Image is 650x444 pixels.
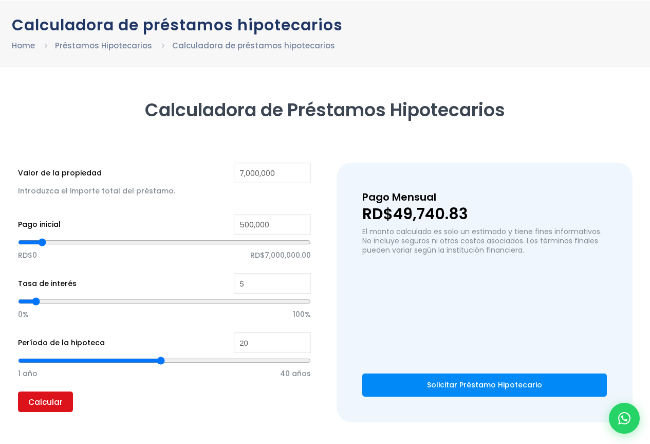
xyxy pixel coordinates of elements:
[293,307,311,322] span: 100%
[280,366,311,381] span: 40 años
[362,188,606,206] h3: Pago Mensual
[18,366,38,381] span: 1 año
[18,218,61,231] label: Pago inicial
[234,273,311,294] input: %
[172,39,335,52] li: Calculadora de préstamos hipotecarios
[234,332,311,353] input: Years
[18,307,29,322] span: 0%
[234,214,311,235] input: RD$
[362,227,606,255] p: El monto calculado es solo un estimado y tiene fines informativos. No incluye seguros ni otros co...
[250,247,311,263] span: RD$7,000,000.00
[18,167,102,180] label: Valor de la propiedad
[18,247,37,263] span: RD$0
[12,16,639,34] h1: Calculadora de préstamos hipotecarios
[18,392,73,412] input: Calcular
[362,206,606,222] p: RD$49,740.83
[18,186,175,196] span: Introduzca el importe total del préstamo.
[362,374,606,397] a: Solicitar Préstamo Hipotecario
[18,98,633,121] h2: Calculadora de Préstamos Hipotecarios
[18,277,77,290] label: Tasa de interés
[55,40,152,51] a: Préstamos Hipotecarios
[12,40,35,51] a: Home
[234,163,311,183] input: RD$
[18,336,105,349] label: Período de la hipoteca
